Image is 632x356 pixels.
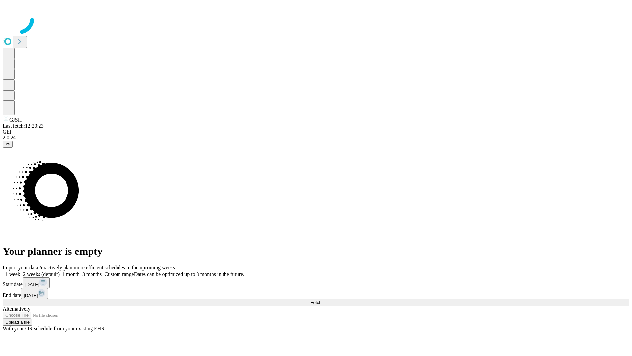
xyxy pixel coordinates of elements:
[82,271,102,277] span: 3 months
[3,319,32,326] button: Upload a file
[24,293,38,298] span: [DATE]
[5,271,20,277] span: 1 week
[3,129,629,135] div: GEI
[3,288,629,299] div: End date
[3,141,13,148] button: @
[5,142,10,147] span: @
[3,123,44,129] span: Last fetch: 12:20:23
[104,271,134,277] span: Custom range
[3,306,30,311] span: Alternatively
[3,326,105,331] span: With your OR schedule from your existing EHR
[21,288,48,299] button: [DATE]
[3,135,629,141] div: 2.0.241
[23,277,50,288] button: [DATE]
[3,245,629,257] h1: Your planner is empty
[25,282,39,287] span: [DATE]
[23,271,60,277] span: 2 weeks (default)
[134,271,244,277] span: Dates can be optimized up to 3 months in the future.
[9,117,22,123] span: GJSH
[310,300,321,305] span: Fetch
[62,271,80,277] span: 1 month
[38,265,176,270] span: Proactively plan more efficient schedules in the upcoming weeks.
[3,277,629,288] div: Start date
[3,265,38,270] span: Import your data
[3,299,629,306] button: Fetch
